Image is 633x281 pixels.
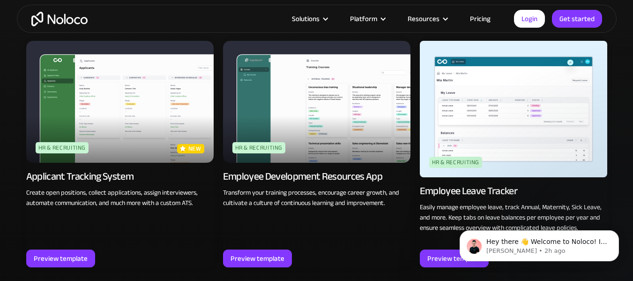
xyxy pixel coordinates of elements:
div: HR & Recruiting [232,142,286,153]
div: Preview template [427,252,481,265]
a: Pricing [458,13,502,25]
div: HR & Recruiting [36,142,89,153]
div: Platform [350,13,377,25]
div: Solutions [280,13,338,25]
div: Resources [408,13,439,25]
div: Platform [338,13,396,25]
p: Transform your training processes, encourage career growth, and cultivate a culture of continuous... [223,188,410,208]
a: home [31,12,88,26]
div: Resources [396,13,458,25]
p: new [188,144,201,153]
a: Get started [552,10,602,28]
div: Employee Development Resources App [223,170,383,183]
a: HR & RecruitingEmployee Development Resources AppTransform your training processes, encourage car... [223,41,410,267]
div: Employee Leave Tracker [420,184,517,197]
div: Preview template [34,252,88,265]
iframe: Intercom notifications message [446,211,633,276]
div: HR & Recruiting [429,157,483,168]
a: HR & RecruitingnewApplicant Tracking SystemCreate open positions, collect applications, assign in... [26,41,214,267]
div: Preview template [231,252,284,265]
div: Solutions [292,13,320,25]
div: Applicant Tracking System [26,170,134,183]
p: Easily manage employee leave, track Annual, Maternity, Sick Leave, and more. Keep tabs on leave b... [420,202,607,233]
p: Create open positions, collect applications, assign interviewers, automate communication, and muc... [26,188,214,208]
a: Login [514,10,545,28]
a: HR & RecruitingEmployee Leave TrackerEasily manage employee leave, track Annual, Maternity, Sick ... [420,41,607,267]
